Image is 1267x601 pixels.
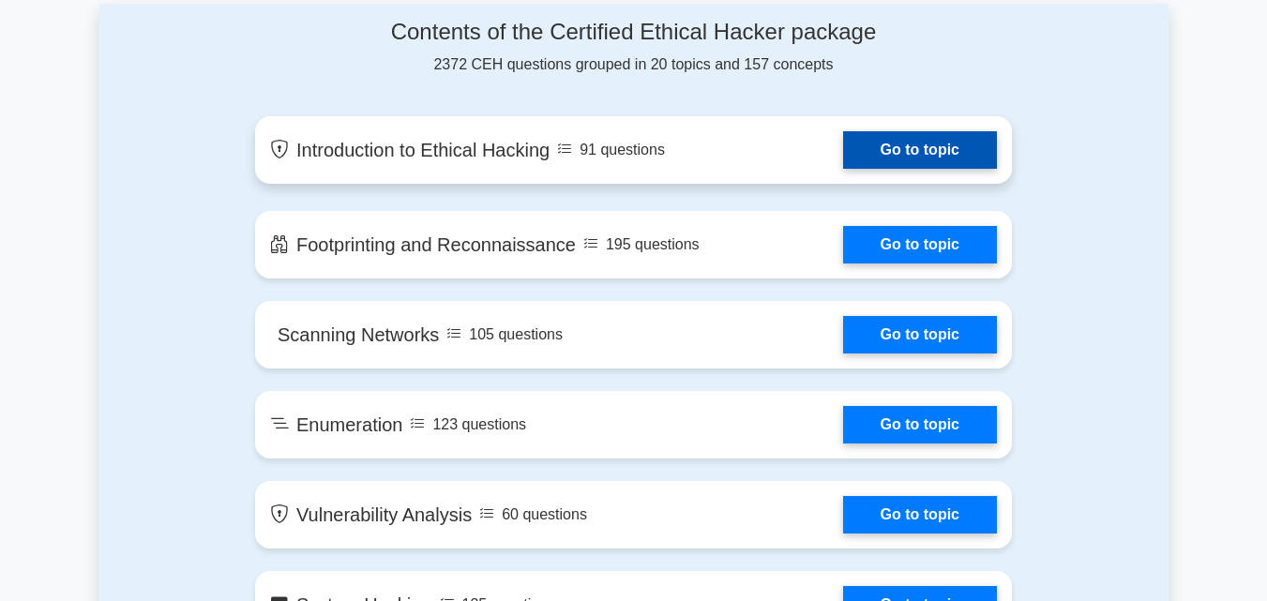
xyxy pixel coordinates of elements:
[843,406,997,443] a: Go to topic
[843,496,997,533] a: Go to topic
[255,19,1012,46] h4: Contents of the Certified Ethical Hacker package
[255,19,1012,76] div: 2372 CEH questions grouped in 20 topics and 157 concepts
[843,226,997,263] a: Go to topic
[843,131,997,169] a: Go to topic
[843,316,997,353] a: Go to topic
